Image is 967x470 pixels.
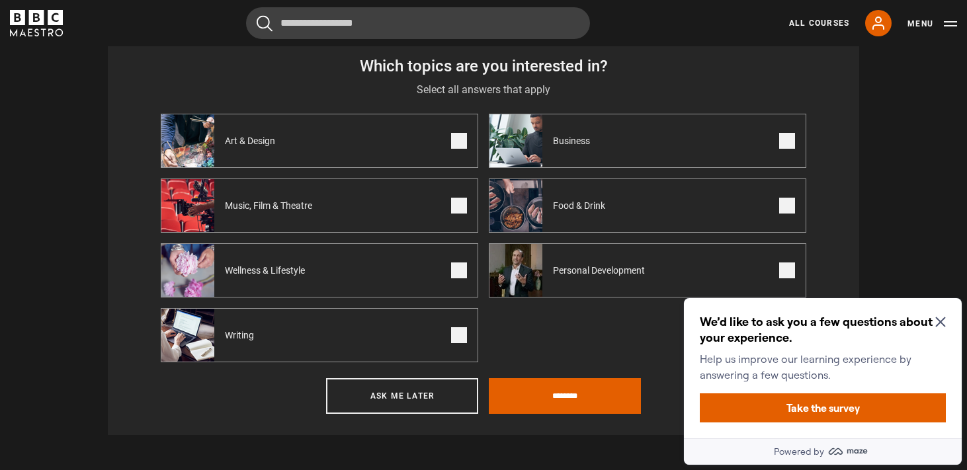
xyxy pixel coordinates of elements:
h3: Which topics are you interested in? [161,56,806,77]
input: Search [246,7,590,39]
button: Take the survey [21,100,267,130]
h2: We’d like to ask you a few questions about your experience. [21,21,262,53]
span: Art & Design [214,134,291,147]
a: Powered by maze [5,145,283,172]
span: Personal Development [542,264,661,277]
svg: BBC Maestro [10,10,63,36]
span: Music, Film & Theatre [214,199,328,212]
button: Ask me later [326,378,478,414]
span: Writing [214,329,270,342]
span: Food & Drink [542,199,621,212]
span: Wellness & Lifestyle [214,264,321,277]
a: All Courses [789,17,849,29]
span: Business [542,134,606,147]
p: Select all answers that apply [161,82,806,98]
button: Submit the search query [257,15,273,32]
button: Toggle navigation [907,17,957,30]
button: Close Maze Prompt [257,24,267,34]
p: Help us improve our learning experience by answering a few questions. [21,58,262,90]
div: Optional study invitation [5,5,283,172]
